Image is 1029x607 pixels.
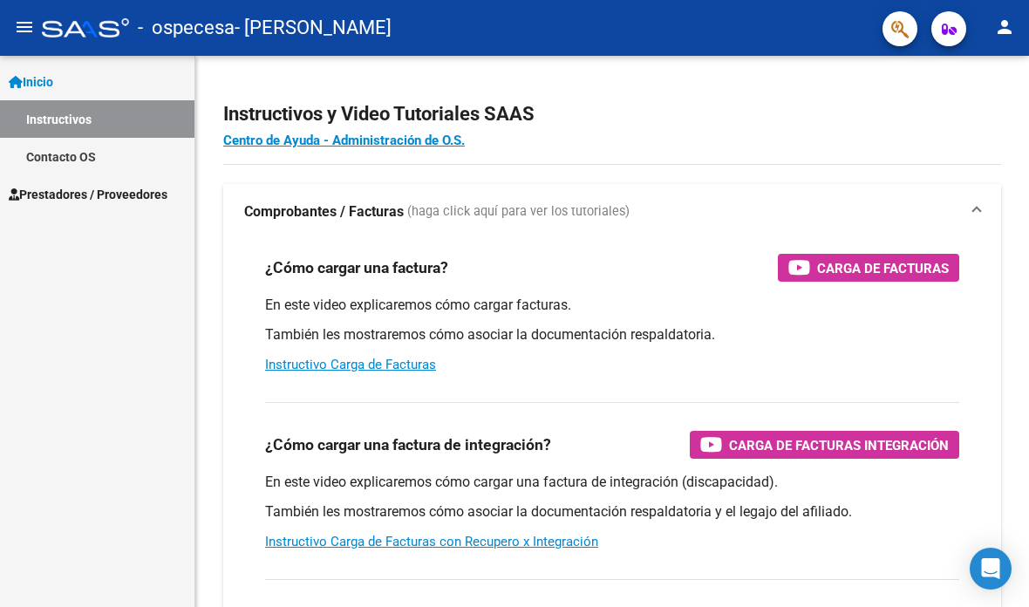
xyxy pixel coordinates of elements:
[9,72,53,92] span: Inicio
[265,473,959,492] p: En este video explicaremos cómo cargar una factura de integración (discapacidad).
[265,502,959,522] p: También les mostraremos cómo asociar la documentación respaldatoria y el legajo del afiliado.
[407,202,630,222] span: (haga click aquí para ver los tutoriales)
[970,548,1012,590] div: Open Intercom Messenger
[265,534,598,549] a: Instructivo Carga de Facturas con Recupero x Integración
[994,17,1015,38] mat-icon: person
[690,431,959,459] button: Carga de Facturas Integración
[14,17,35,38] mat-icon: menu
[778,254,959,282] button: Carga de Facturas
[223,133,465,148] a: Centro de Ayuda - Administración de O.S.
[729,434,949,456] span: Carga de Facturas Integración
[223,98,1001,131] h2: Instructivos y Video Tutoriales SAAS
[265,433,551,457] h3: ¿Cómo cargar una factura de integración?
[223,184,1001,240] mat-expansion-panel-header: Comprobantes / Facturas (haga click aquí para ver los tutoriales)
[265,325,959,344] p: También les mostraremos cómo asociar la documentación respaldatoria.
[265,256,448,280] h3: ¿Cómo cargar una factura?
[265,296,959,315] p: En este video explicaremos cómo cargar facturas.
[265,357,436,372] a: Instructivo Carga de Facturas
[138,9,235,47] span: - ospecesa
[9,185,167,204] span: Prestadores / Proveedores
[235,9,392,47] span: - [PERSON_NAME]
[244,202,404,222] strong: Comprobantes / Facturas
[817,257,949,279] span: Carga de Facturas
